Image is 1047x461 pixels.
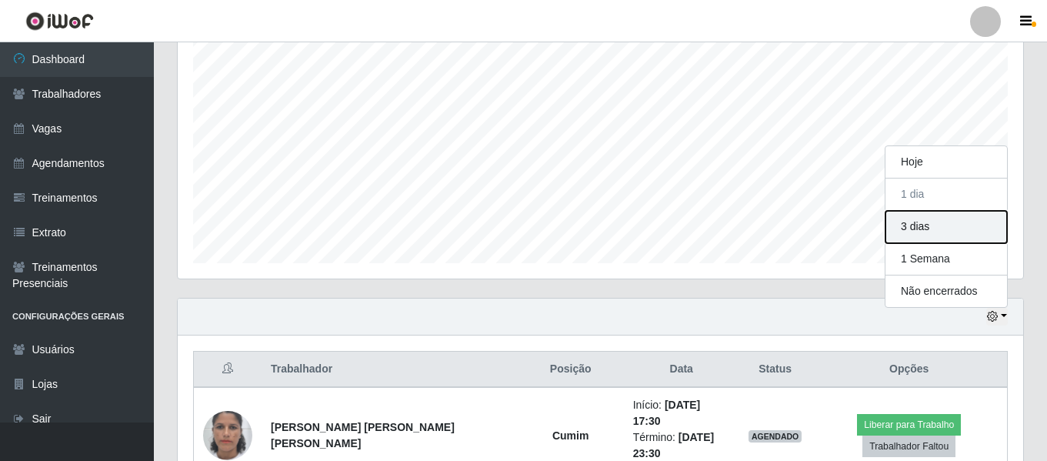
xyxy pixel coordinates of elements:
li: Início: [633,397,730,429]
button: Trabalhador Faltou [862,436,955,457]
th: Data [624,352,739,388]
button: 1 Semana [885,243,1007,276]
th: Posição [518,352,624,388]
img: CoreUI Logo [25,12,94,31]
button: Hoje [885,146,1007,179]
button: Liberar para Trabalho [857,414,961,436]
strong: Cumim [552,429,589,442]
th: Opções [811,352,1007,388]
button: Não encerrados [885,276,1007,307]
button: 1 dia [885,179,1007,211]
th: Status [739,352,812,388]
th: Trabalhador [262,352,518,388]
span: AGENDADO [749,430,802,443]
time: [DATE] 17:30 [633,399,701,427]
strong: [PERSON_NAME] [PERSON_NAME] [PERSON_NAME] [271,421,455,449]
button: 3 dias [885,211,1007,243]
